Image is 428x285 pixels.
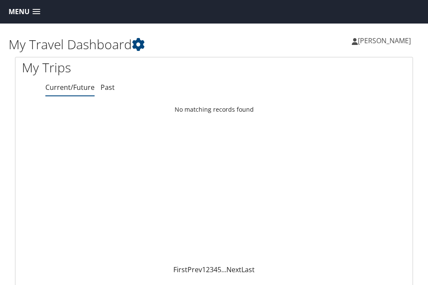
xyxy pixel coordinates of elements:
a: First [173,265,187,274]
h1: My Travel Dashboard [9,36,214,53]
span: [PERSON_NAME] [358,36,411,45]
a: 5 [217,265,221,274]
a: Menu [4,5,45,19]
a: 1 [202,265,206,274]
span: … [221,265,226,274]
a: 2 [206,265,210,274]
h1: My Trips [22,59,208,77]
a: [PERSON_NAME] [352,28,419,53]
td: No matching records found [15,102,413,117]
span: Menu [9,8,30,16]
a: Current/Future [45,83,95,92]
a: Last [241,265,255,274]
a: Past [101,83,115,92]
a: Next [226,265,241,274]
a: Prev [187,265,202,274]
a: 3 [210,265,214,274]
a: 4 [214,265,217,274]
